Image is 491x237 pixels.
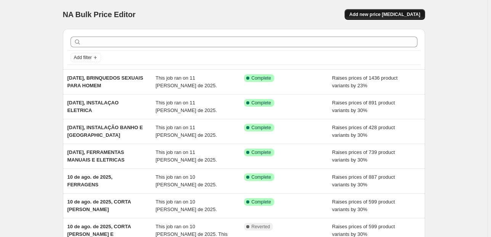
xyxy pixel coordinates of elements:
[332,100,395,113] span: Raises prices of 891 product variants by 30%
[252,224,270,230] span: Reverted
[67,174,113,187] span: 10 de ago. de 2025, FERRAGENS
[252,199,271,205] span: Complete
[332,149,395,163] span: Raises prices of 739 product variants by 30%
[349,11,420,18] span: Add new price [MEDICAL_DATA]
[332,174,395,187] span: Raises prices of 887 product variants by 30%
[156,199,217,212] span: This job ran on 10 [PERSON_NAME] de 2025.
[156,174,217,187] span: This job ran on 10 [PERSON_NAME] de 2025.
[332,125,395,138] span: Raises prices of 428 product variants by 30%
[156,149,217,163] span: This job ran on 11 [PERSON_NAME] de 2025.
[252,125,271,131] span: Complete
[67,199,131,212] span: 10 de ago. de 2025, CORTA [PERSON_NAME]
[67,100,119,113] span: [DATE], INSTALAÇAO ELETRICA
[252,149,271,155] span: Complete
[67,149,125,163] span: [DATE], FERRAMENTAS MANUAIS E ELETRICAS
[156,125,217,138] span: This job ran on 11 [PERSON_NAME] de 2025.
[332,199,395,212] span: Raises prices of 599 product variants by 30%
[252,75,271,81] span: Complete
[345,9,425,20] button: Add new price [MEDICAL_DATA]
[71,53,101,62] button: Add filter
[156,100,217,113] span: This job ran on 11 [PERSON_NAME] de 2025.
[252,100,271,106] span: Complete
[63,10,136,19] span: NA Bulk Price Editor
[332,224,395,237] span: Raises prices of 599 product variants by 30%
[156,75,217,88] span: This job ran on 11 [PERSON_NAME] de 2025.
[332,75,398,88] span: Raises prices of 1436 product variants by 23%
[67,125,143,138] span: [DATE], INSTALAÇÃO BANHO E [GEOGRAPHIC_DATA]
[67,75,143,88] span: [DATE], BRINQUEDOS SEXUAIS PARA HOMEM
[74,54,92,61] span: Add filter
[252,174,271,180] span: Complete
